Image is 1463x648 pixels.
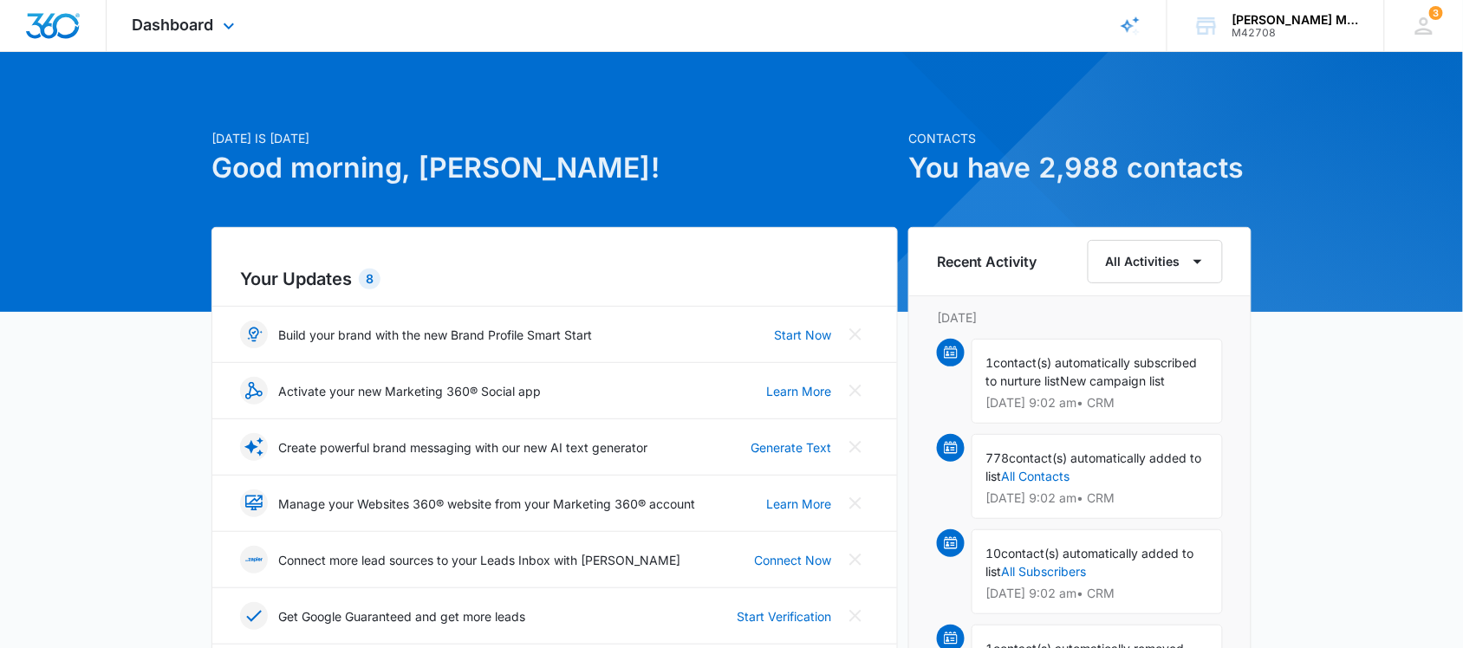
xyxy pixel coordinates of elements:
[133,16,214,34] span: Dashboard
[1002,469,1070,483] a: All Contacts
[211,129,898,147] p: [DATE] is [DATE]
[986,397,1208,409] p: [DATE] 9:02 am • CRM
[1002,564,1087,579] a: All Subscribers
[986,355,1198,388] span: contact(s) automatically subscribed to nurture list
[986,450,1010,465] span: 778
[278,438,647,457] p: Create powerful brand messaging with our new AI text generator
[737,607,831,625] a: Start Verification
[842,602,869,630] button: Close
[766,382,831,400] a: Learn More
[1232,27,1359,39] div: account id
[908,129,1252,147] p: Contacts
[937,251,1037,272] h6: Recent Activity
[986,492,1208,504] p: [DATE] 9:02 am • CRM
[908,147,1252,189] h1: You have 2,988 contacts
[278,382,541,400] p: Activate your new Marketing 360® Social app
[751,438,831,457] a: Generate Text
[842,321,869,348] button: Close
[986,355,994,370] span: 1
[774,326,831,344] a: Start Now
[937,308,1223,327] p: [DATE]
[1061,373,1166,388] span: New campaign list
[278,326,592,344] p: Build your brand with the new Brand Profile Smart Start
[1088,240,1223,283] button: All Activities
[359,269,380,289] div: 8
[842,377,869,405] button: Close
[240,266,869,292] h2: Your Updates
[754,551,831,569] a: Connect Now
[278,551,680,569] p: Connect more lead sources to your Leads Inbox with [PERSON_NAME]
[986,546,1002,561] span: 10
[278,495,695,513] p: Manage your Websites 360® website from your Marketing 360® account
[842,489,869,517] button: Close
[1429,6,1443,20] span: 3
[278,607,525,625] p: Get Google Guaranteed and get more leads
[986,587,1208,599] p: [DATE] 9:02 am • CRM
[986,450,1202,483] span: contact(s) automatically added to list
[842,433,869,461] button: Close
[842,546,869,573] button: Close
[986,546,1194,579] span: contact(s) automatically added to list
[766,495,831,513] a: Learn More
[1429,6,1443,20] div: notifications count
[1232,13,1359,27] div: account name
[211,147,898,189] h1: Good morning, [PERSON_NAME]!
